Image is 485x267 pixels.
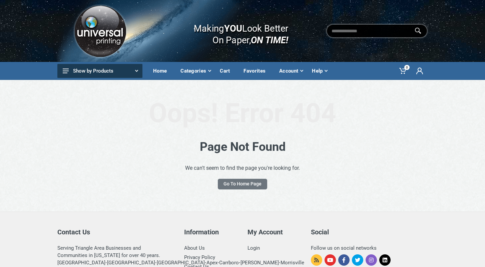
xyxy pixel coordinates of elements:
div: Oops! Error 404 [57,80,428,140]
h1: Page Not Found [162,140,323,154]
div: Categories [176,64,215,78]
div: Cart [215,64,239,78]
strong: · [105,260,107,266]
div: Help [307,64,332,78]
a: Login [248,245,260,251]
div: Account [275,64,307,78]
a: Favorites [239,62,275,80]
h5: Social [311,228,428,236]
div: Favorites [239,64,275,78]
i: ON TIME! [251,34,288,46]
span: 0 [404,65,410,70]
div: Home [148,64,176,78]
img: Logo.png [72,3,128,59]
div: Follow us on social networks [311,244,428,252]
a: About Us [184,245,205,251]
button: Show by Products [57,64,142,78]
div: Serving Triangle Area Businesses and Communities in [US_STATE] for over 40 years. [GEOGRAPHIC_DAT... [57,244,174,266]
a: Privacy Policy [184,254,215,260]
a: Cart [215,62,239,80]
div: Making Look Better On Paper, [180,16,288,46]
a: Home [148,62,176,80]
b: YOU [224,23,242,34]
strong: · [155,260,157,266]
h5: Information [184,228,237,236]
h5: My Account [248,228,301,236]
a: Go To Home Page [218,179,267,189]
h5: Contact Us [57,228,174,236]
a: 0 [395,62,412,80]
p: We can't seem to find the page you're looking for. [162,164,323,172]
